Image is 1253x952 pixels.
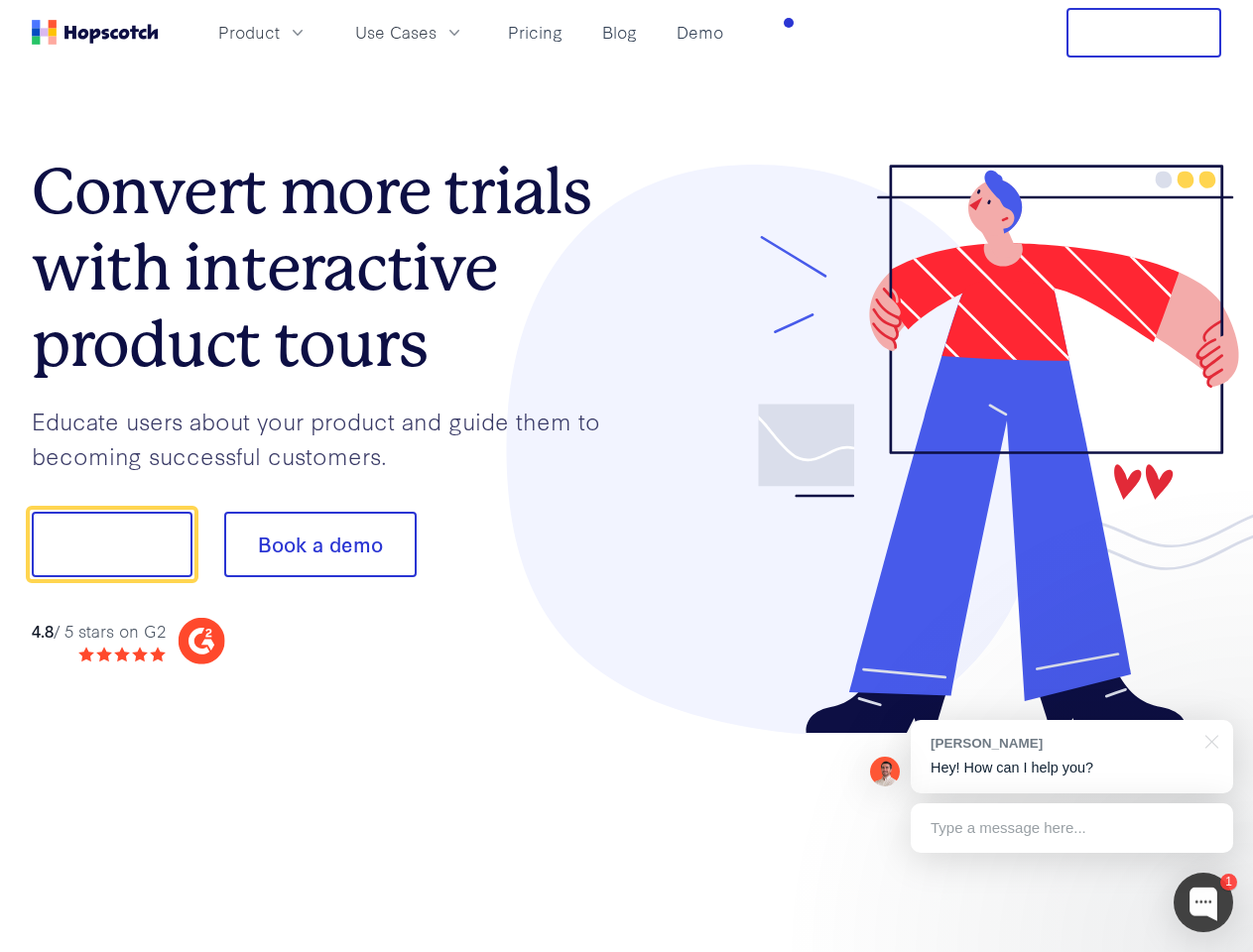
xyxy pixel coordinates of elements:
img: Mark Spera [870,757,900,786]
a: Home [32,20,159,45]
button: Use Cases [343,16,476,49]
h1: Convert more trials with interactive product tours [32,154,627,382]
button: Show me! [32,512,192,577]
button: Free Trial [1066,8,1221,58]
span: Product [218,20,280,45]
p: Hey! How can I help you? [931,758,1213,778]
p: Educate users about your product and guide them to becoming successful customers. [32,404,627,472]
button: Product [206,16,319,49]
strong: 4.8 [32,619,54,642]
a: Pricing [500,16,570,49]
div: [PERSON_NAME] [931,734,1193,753]
div: / 5 stars on G2 [32,619,166,644]
div: Type a message here... [911,803,1233,853]
button: Book a demo [224,512,417,577]
div: 1 [1220,874,1237,891]
a: Demo [669,16,731,49]
a: Blog [594,16,645,49]
span: Use Cases [355,20,437,45]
